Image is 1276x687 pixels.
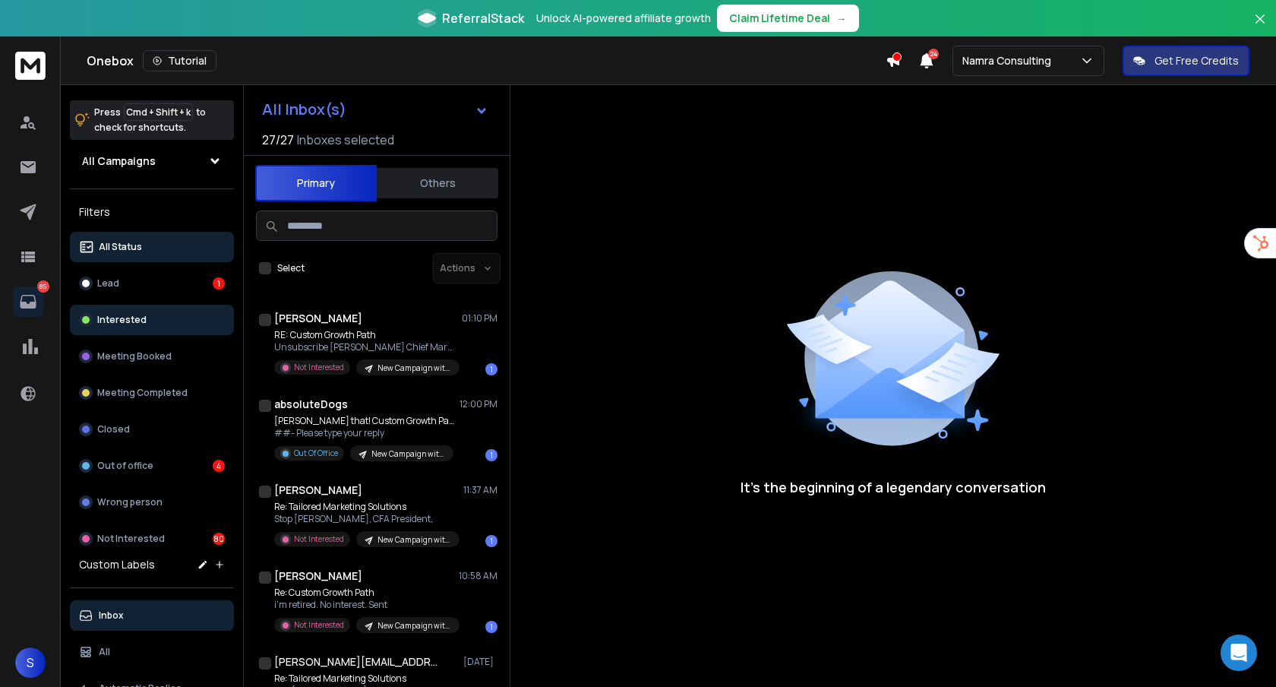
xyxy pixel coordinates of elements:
[274,329,456,341] p: RE: Custom Growth Path
[294,619,344,631] p: Not Interested
[213,460,225,472] div: 4
[262,102,346,117] h1: All Inbox(s)
[485,449,497,461] div: 1
[213,533,225,545] div: 80
[94,105,206,135] p: Press to check for shortcuts.
[213,277,225,290] div: 1
[1154,53,1239,68] p: Get Free Credits
[485,363,497,375] div: 1
[1123,46,1249,76] button: Get Free Credits
[274,587,456,599] p: Re: Custom Growth Path
[97,460,153,472] p: Out of office
[70,378,234,408] button: Meeting Completed
[274,599,456,611] p: i’m retired. No interest. Sent
[143,50,216,71] button: Tutorial
[97,350,172,362] p: Meeting Booked
[1250,9,1270,46] button: Close banner
[962,53,1057,68] p: Namra Consulting
[97,496,163,508] p: Wrong person
[97,314,147,326] p: Interested
[460,398,497,410] p: 12:00 PM
[274,654,441,670] h1: [PERSON_NAME][EMAIL_ADDRESS][DOMAIN_NAME]
[463,484,497,496] p: 11:37 AM
[99,646,110,658] p: All
[459,570,497,582] p: 10:58 AM
[70,600,234,631] button: Inbox
[371,448,444,460] p: New Campaign with updated industries
[97,387,188,399] p: Meeting Completed
[79,557,155,572] h3: Custom Labels
[255,165,377,201] button: Primary
[274,568,362,584] h1: [PERSON_NAME]
[928,49,939,59] span: 24
[294,533,344,545] p: Not Interested
[15,647,46,678] button: S
[274,427,456,439] p: ##- Please type your reply
[70,487,234,518] button: Wrong person
[274,501,456,513] p: Re: Tailored Marketing Solutions
[70,146,234,176] button: All Campaigns
[99,241,142,253] p: All Status
[70,232,234,262] button: All Status
[277,262,305,274] label: Select
[442,9,524,27] span: ReferralStack
[70,201,234,223] h3: Filters
[377,362,450,374] p: New Campaign with updated industries
[13,287,43,317] a: 85
[463,656,497,668] p: [DATE]
[377,166,498,200] button: Others
[836,11,847,26] span: →
[462,312,497,325] p: 01:10 PM
[97,423,130,435] p: Closed
[70,414,234,445] button: Closed
[97,277,119,290] p: Lead
[377,534,450,546] p: New Campaign with updated industries
[87,50,886,71] div: Onebox
[485,535,497,547] div: 1
[294,448,338,459] p: Out Of Office
[297,131,394,149] h3: Inboxes selected
[70,341,234,372] button: Meeting Booked
[124,103,193,121] span: Cmd + Shift + k
[274,341,456,353] p: Unsubscribe [PERSON_NAME] Chief Marketing
[262,131,294,149] span: 27 / 27
[70,305,234,335] button: Interested
[274,483,362,498] h1: [PERSON_NAME]
[37,280,49,293] p: 85
[70,637,234,667] button: All
[99,609,124,622] p: Inbox
[274,415,456,427] p: [PERSON_NAME] that! Custom Growth Path
[97,533,165,545] p: Not Interested
[274,673,456,685] p: Re: Tailored Marketing Solutions
[377,620,450,632] p: New Campaign with updated industries
[70,268,234,299] button: Lead1
[250,94,501,125] button: All Inbox(s)
[1221,635,1257,671] div: Open Intercom Messenger
[274,311,362,326] h1: [PERSON_NAME]
[294,362,344,373] p: Not Interested
[70,451,234,481] button: Out of office4
[741,476,1046,498] p: It’s the beginning of a legendary conversation
[70,524,234,554] button: Not Interested80
[485,621,497,633] div: 1
[82,154,156,169] h1: All Campaigns
[274,397,348,412] h1: absoluteDogs
[536,11,711,26] p: Unlock AI-powered affiliate growth
[717,5,859,32] button: Claim Lifetime Deal→
[274,513,456,525] p: Stop [PERSON_NAME], CFA President,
